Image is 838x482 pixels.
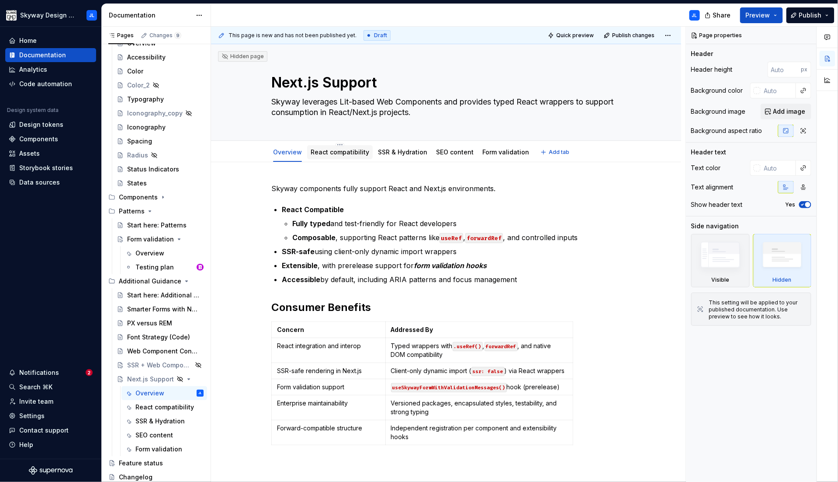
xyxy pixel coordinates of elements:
[691,65,733,74] div: Header height
[19,397,53,406] div: Invite team
[113,134,207,148] a: Spacing
[19,426,69,435] div: Contact support
[786,7,835,23] button: Publish
[761,83,796,98] input: Auto
[691,86,743,95] div: Background color
[271,183,621,194] p: Skyway components fully support React and Next.js environments.
[270,72,619,93] textarea: Next.js Support
[471,367,505,376] code: ssr: false
[19,383,52,391] div: Search ⌘K
[691,200,743,209] div: Show header text
[277,326,304,333] strong: Concern
[311,148,369,156] a: React compatibility
[282,261,318,270] strong: Extensible
[135,263,174,272] div: Testing plan
[149,32,181,39] div: Changes
[113,92,207,106] a: Typography
[109,11,191,20] div: Documentation
[5,175,96,189] a: Data sources
[5,366,96,380] button: Notifications2
[127,109,183,118] div: Iconography_copy
[113,106,207,120] a: Iconography_copy
[711,276,729,283] div: Visible
[121,442,207,456] a: Form validation
[761,160,796,176] input: Auto
[19,164,73,172] div: Storybook stories
[19,368,59,377] div: Notifications
[229,32,357,39] span: This page is new and has not been published yet.
[113,302,207,316] a: Smarter Forms with Native Validation APIs
[5,423,96,437] button: Contact support
[127,53,166,62] div: Accessibility
[273,148,302,156] a: Overview
[105,274,207,288] div: Additional Guidance
[135,445,182,454] div: Form validation
[277,399,380,408] p: Enterprise maintainability
[113,330,207,344] a: Font Strategy (Code)
[307,143,373,161] div: React compatibility
[277,342,380,350] p: React integration and interop
[691,126,762,135] div: Background aspect ratio
[556,32,594,39] span: Quick preview
[113,344,207,358] a: Web Component Console Errors
[127,291,199,300] div: Start here: Additional Guidance
[292,232,621,243] p: , supporting React patterns like , , and controlled inputs
[19,80,72,88] div: Code automation
[391,383,507,392] code: useSkywayFormWithValidationMessages()
[691,164,721,172] div: Text color
[113,176,207,190] a: States
[127,361,192,370] div: SSR + Web Components
[374,143,431,161] div: SSR & Hydration
[222,53,264,60] div: Hidden page
[691,222,739,231] div: Side navigation
[440,233,463,243] code: useRef
[121,414,207,428] a: SSR & Hydration
[127,235,174,244] div: Form validation
[119,473,152,482] div: Changelog
[786,201,796,208] label: Yes
[768,62,801,77] input: Auto
[127,333,190,342] div: Font Strategy (Code)
[700,7,737,23] button: Share
[127,81,150,90] div: Color_2
[113,120,207,134] a: Iconography
[5,380,96,394] button: Search ⌘K
[414,261,487,270] em: form validation hooks
[773,276,792,283] div: Hidden
[5,118,96,132] a: Design tokens
[121,428,207,442] a: SEO content
[135,249,164,258] div: Overview
[119,193,158,202] div: Components
[108,32,134,39] div: Pages
[135,431,173,440] div: SEO content
[485,342,518,351] code: forwardRef
[29,466,73,475] svg: Supernova Logo
[19,65,47,74] div: Analytics
[5,438,96,452] button: Help
[746,11,770,20] span: Preview
[453,342,483,351] code: .useRef()
[135,403,194,412] div: React compatibility
[270,95,619,119] textarea: Skyway leverages Lit-based Web Components and provides typed React wrappers to support consumptio...
[374,32,387,39] span: Draft
[119,459,163,468] div: Feature status
[391,383,568,391] p: hook (prerelease)
[127,347,199,356] div: Web Component Console Errors
[113,50,207,64] a: Accessibility
[197,264,204,271] img: Bobby Davis
[753,234,812,287] div: Hidden
[691,148,727,157] div: Header text
[378,148,427,156] a: SSR & Hydration
[127,375,174,384] div: Next.js Support
[113,232,207,246] a: Form validation
[391,367,568,375] p: Client-only dynamic import ( ) via React wrappers
[127,151,148,160] div: Radius
[282,260,621,271] p: , with prerelease support for
[89,12,94,19] div: JL
[19,178,60,187] div: Data sources
[436,148,474,156] a: SEO content
[5,77,96,91] a: Code automation
[277,367,380,375] p: SSR-safe rendering in Next.js
[277,424,380,433] p: Forward-compatible structure
[740,7,783,23] button: Preview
